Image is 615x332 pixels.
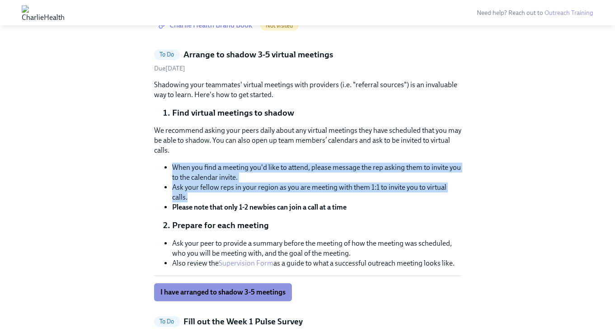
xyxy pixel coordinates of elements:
[477,9,593,17] span: Need help? Reach out to
[183,316,303,327] h5: Fill out the Week 1 Pulse Survey
[172,182,461,202] li: Ask your fellow reps in your region as you are meeting with them 1:1 to invite you to virtual calls.
[154,283,292,301] button: I have arranged to shadow 3-5 meetings
[219,259,273,267] a: Supervision Form
[172,203,347,211] strong: Please note that only 1-2 newbies can join a call at a time
[172,258,461,268] li: Also review the as a guide to what a successful outreach meeting looks like.
[154,51,180,58] span: To Do
[154,65,185,72] span: Tuesday, August 26th 2025, 10:00 am
[160,288,286,297] span: I have arranged to shadow 3-5 meetings
[260,22,299,29] span: Not visited
[183,49,333,61] h5: Arrange to shadow 3-5 virtual meetings
[172,107,461,119] li: Find virtual meetings to shadow
[172,220,461,231] li: Prepare for each meeting
[154,49,461,73] a: To DoArrange to shadow 3-5 virtual meetingsDue[DATE]
[154,318,180,325] span: To Do
[172,238,461,258] li: Ask your peer to provide a summary before the meeting of how the meeting was scheduled, who you w...
[154,16,258,34] a: Charlie Health Brand Book
[22,5,65,20] img: CharlieHealth
[154,80,461,100] p: Shadowing your teammates' virtual meetings with providers (i.e. "referral sources") is an invalua...
[154,126,461,155] p: We recommend asking your peers daily about any virtual meetings they have scheduled that you may ...
[545,9,593,17] a: Outreach Training
[160,21,252,30] span: Charlie Health Brand Book
[172,163,461,182] li: When you find a meeting you'd like to attend, please message the rep asking them to invite you to...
